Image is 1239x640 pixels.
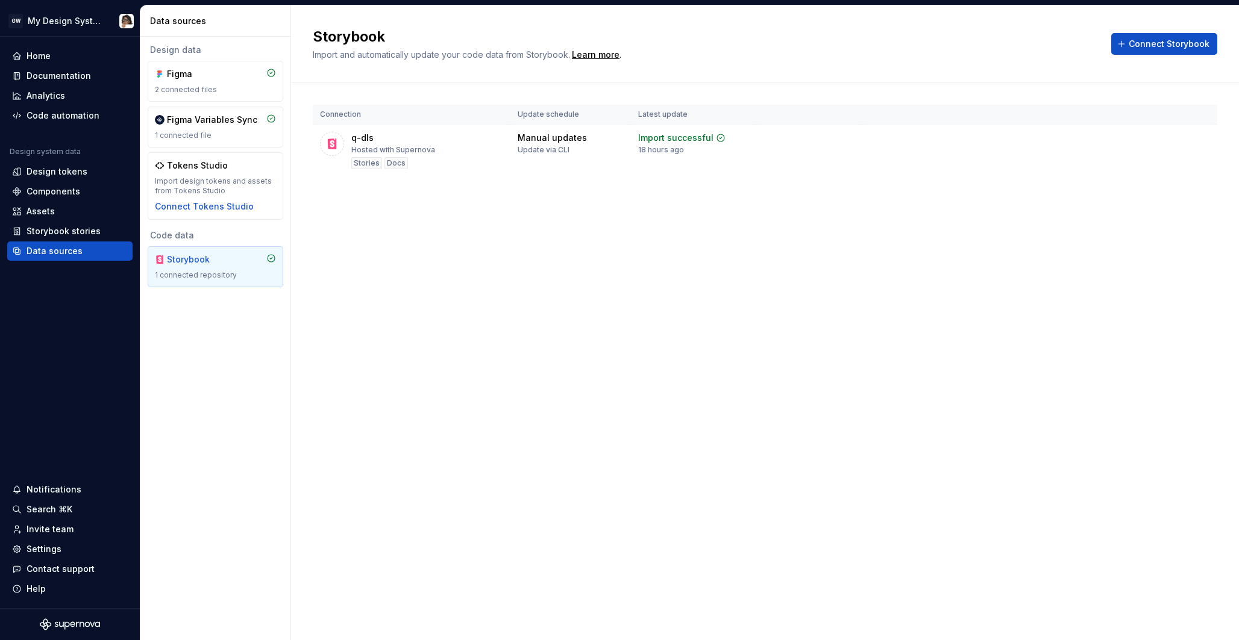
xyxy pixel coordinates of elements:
th: Update schedule [510,105,631,125]
button: GWMy Design SystemJessica [2,8,137,34]
a: Documentation [7,66,133,85]
div: Update via CLI [518,145,569,155]
div: q-dls [351,132,374,144]
div: GW [8,14,23,28]
a: Analytics [7,86,133,105]
div: Home [27,50,51,62]
a: Home [7,46,133,66]
a: Storybook1 connected repository [148,246,283,287]
div: Import design tokens and assets from Tokens Studio [155,176,276,196]
div: 1 connected file [155,131,276,140]
div: Search ⌘K [27,503,72,515]
div: Components [27,185,80,197]
div: Storybook stories [27,225,101,237]
div: Contact support [27,563,95,575]
div: 18 hours ago [638,145,684,155]
div: Hosted with Supernova [351,145,435,155]
div: Design system data [10,147,81,157]
img: Jessica [119,14,134,28]
span: . [570,51,621,60]
div: Tokens Studio [167,160,228,172]
th: Connection [313,105,510,125]
div: Design data [148,44,283,56]
div: Stories [351,157,382,169]
a: Figma Variables Sync1 connected file [148,107,283,148]
a: Figma2 connected files [148,61,283,102]
div: Invite team [27,523,74,535]
div: My Design System [28,15,105,27]
a: Invite team [7,520,133,539]
button: Connect Tokens Studio [155,200,254,213]
button: Notifications [7,480,133,499]
div: 1 connected repository [155,270,276,280]
div: Design tokens [27,166,87,178]
div: Settings [27,543,61,555]
div: Storybook [167,253,225,266]
a: Storybook stories [7,222,133,241]
a: Settings [7,539,133,559]
div: Figma [167,68,225,80]
div: 2 connected files [155,85,276,95]
a: Learn more [572,49,619,61]
div: Documentation [27,70,91,82]
button: Search ⌘K [7,500,133,519]
a: Code automation [7,106,133,125]
button: Contact support [7,559,133,579]
div: Analytics [27,90,65,102]
button: Help [7,579,133,598]
svg: Supernova Logo [40,618,100,630]
a: Design tokens [7,162,133,181]
a: Tokens StudioImport design tokens and assets from Tokens StudioConnect Tokens Studio [148,152,283,220]
div: Code data [148,229,283,241]
a: Components [7,182,133,201]
div: Data sources [150,15,286,27]
div: Notifications [27,483,81,496]
div: Data sources [27,245,83,257]
div: Import successful [638,132,714,144]
a: Data sources [7,241,133,261]
div: Manual updates [518,132,587,144]
span: Connect Storybook [1129,38,1209,50]
div: Assets [27,205,55,217]
a: Assets [7,202,133,221]
div: Code automation [27,110,99,122]
div: Help [27,583,46,595]
span: Import and automatically update your code data from Storybook. [313,49,570,60]
h2: Storybook [313,27,1097,46]
button: Connect Storybook [1111,33,1217,55]
div: Docs [384,157,408,169]
th: Latest update [631,105,756,125]
div: Figma Variables Sync [167,114,257,126]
